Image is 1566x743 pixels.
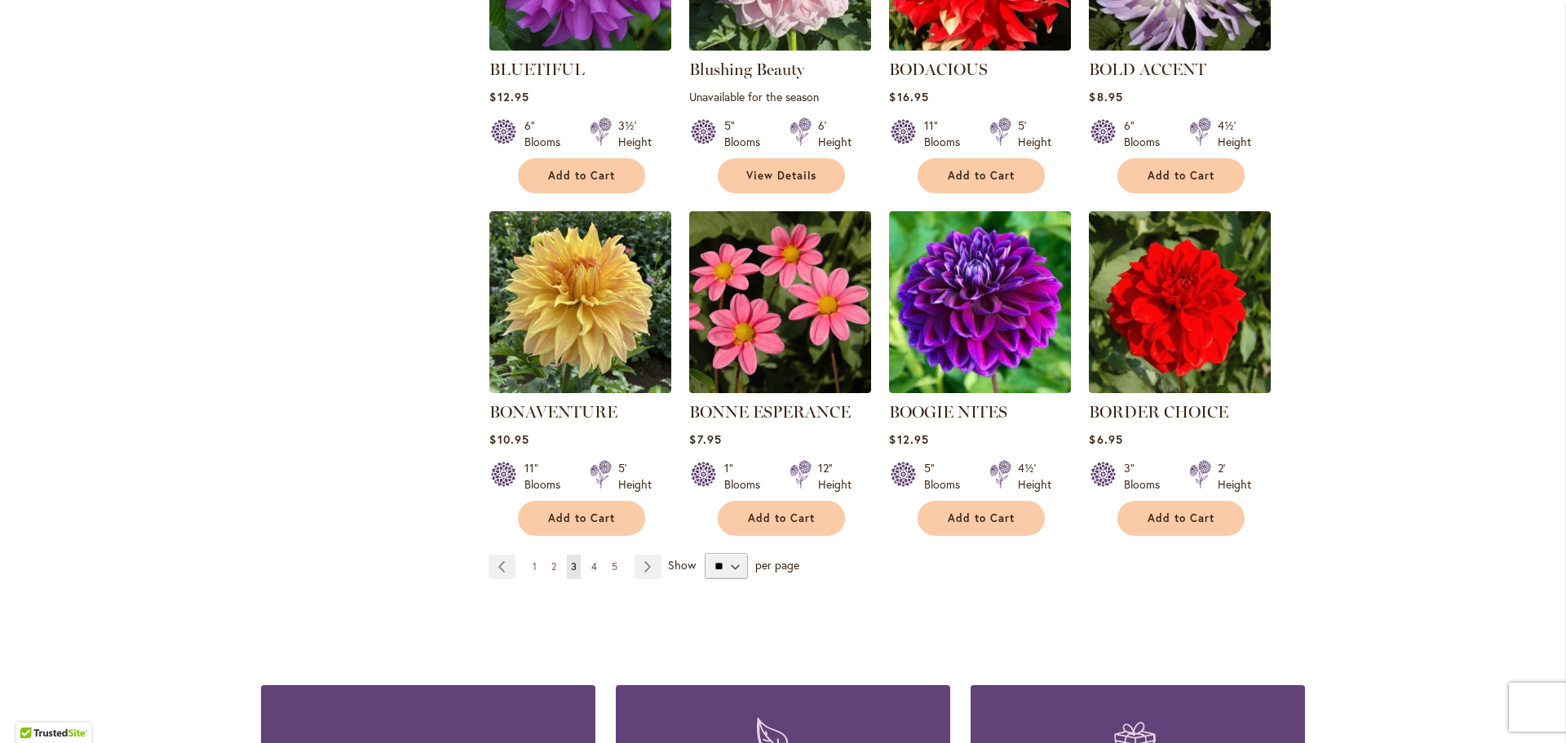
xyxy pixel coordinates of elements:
[1124,460,1170,493] div: 3" Blooms
[1089,402,1228,422] a: BORDER CHOICE
[518,158,645,193] button: Add to Cart
[612,560,617,573] span: 5
[489,60,585,79] a: BLUETIFUL
[591,560,597,573] span: 4
[724,117,770,150] div: 5" Blooms
[489,211,671,393] img: Bonaventure
[1089,38,1271,54] a: BOLD ACCENT
[948,511,1015,525] span: Add to Cart
[748,511,815,525] span: Add to Cart
[718,158,845,193] a: View Details
[618,460,652,493] div: 5' Height
[689,211,871,393] img: BONNE ESPERANCE
[1089,89,1122,104] span: $8.95
[587,555,601,579] a: 4
[1018,460,1051,493] div: 4½' Height
[571,560,577,573] span: 3
[524,117,570,150] div: 6" Blooms
[547,555,560,579] a: 2
[1089,211,1271,393] img: BORDER CHOICE
[689,402,851,422] a: BONNE ESPERANCE
[524,460,570,493] div: 11" Blooms
[1018,117,1051,150] div: 5' Height
[1148,169,1214,183] span: Add to Cart
[489,431,529,447] span: $10.95
[746,169,816,183] span: View Details
[924,117,970,150] div: 11" Blooms
[489,89,529,104] span: $12.95
[724,460,770,493] div: 1" Blooms
[818,460,852,493] div: 12" Height
[689,381,871,396] a: BONNE ESPERANCE
[1218,460,1251,493] div: 2' Height
[618,117,652,150] div: 3½' Height
[918,501,1045,536] button: Add to Cart
[889,89,928,104] span: $16.95
[755,557,799,573] span: per page
[1148,511,1214,525] span: Add to Cart
[548,511,615,525] span: Add to Cart
[533,560,537,573] span: 1
[924,460,970,493] div: 5" Blooms
[1117,501,1245,536] button: Add to Cart
[718,501,845,536] button: Add to Cart
[889,431,928,447] span: $12.95
[668,557,696,573] span: Show
[1117,158,1245,193] button: Add to Cart
[1218,117,1251,150] div: 4½' Height
[489,402,617,422] a: BONAVENTURE
[918,158,1045,193] button: Add to Cart
[948,169,1015,183] span: Add to Cart
[889,211,1071,393] img: BOOGIE NITES
[551,560,556,573] span: 2
[689,431,721,447] span: $7.95
[518,501,645,536] button: Add to Cart
[548,169,615,183] span: Add to Cart
[818,117,852,150] div: 6' Height
[489,381,671,396] a: Bonaventure
[608,555,622,579] a: 5
[489,38,671,54] a: Bluetiful
[689,38,871,54] a: Blushing Beauty
[1089,381,1271,396] a: BORDER CHOICE
[1089,431,1122,447] span: $6.95
[529,555,541,579] a: 1
[689,60,804,79] a: Blushing Beauty
[689,89,871,104] p: Unavailable for the season
[1089,60,1206,79] a: BOLD ACCENT
[889,381,1071,396] a: BOOGIE NITES
[889,38,1071,54] a: BODACIOUS
[889,60,988,79] a: BODACIOUS
[889,402,1007,422] a: BOOGIE NITES
[12,685,58,731] iframe: Launch Accessibility Center
[1124,117,1170,150] div: 6" Blooms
